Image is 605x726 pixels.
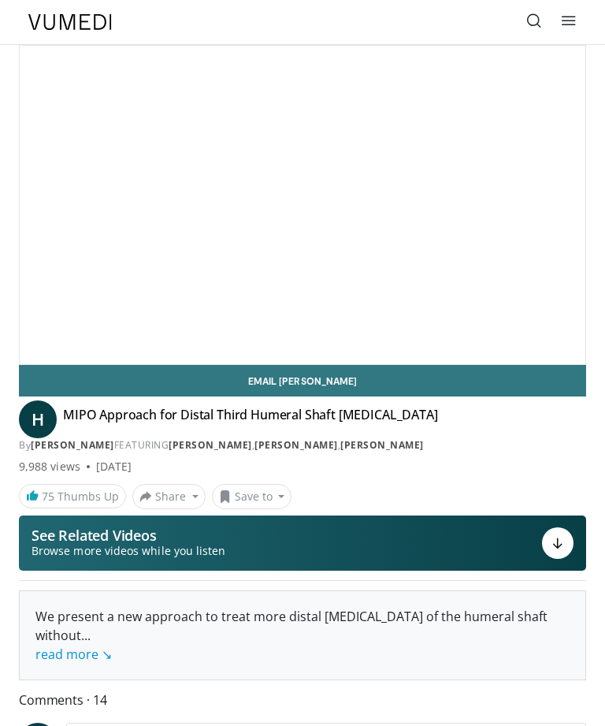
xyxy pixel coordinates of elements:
[19,438,586,452] div: By FEATURING , ,
[132,484,206,509] button: Share
[35,646,112,663] a: read more ↘
[19,484,126,508] a: 75 Thumbs Up
[42,489,54,504] span: 75
[212,484,292,509] button: Save to
[19,516,586,571] button: See Related Videos Browse more videos while you listen
[19,459,80,475] span: 9,988 views
[19,365,586,397] a: Email [PERSON_NAME]
[19,690,586,710] span: Comments 14
[96,459,132,475] div: [DATE]
[20,46,585,364] video-js: Video Player
[32,527,225,543] p: See Related Videos
[35,607,570,664] div: We present a new approach to treat more distal [MEDICAL_DATA] of the humeral shaft without
[31,438,114,452] a: [PERSON_NAME]
[32,543,225,559] span: Browse more videos while you listen
[35,627,112,663] span: ...
[19,400,57,438] a: H
[28,14,112,30] img: VuMedi Logo
[254,438,338,452] a: [PERSON_NAME]
[63,407,438,432] h4: MIPO Approach for Distal Third Humeral Shaft [MEDICAL_DATA]
[340,438,424,452] a: [PERSON_NAME]
[169,438,252,452] a: [PERSON_NAME]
